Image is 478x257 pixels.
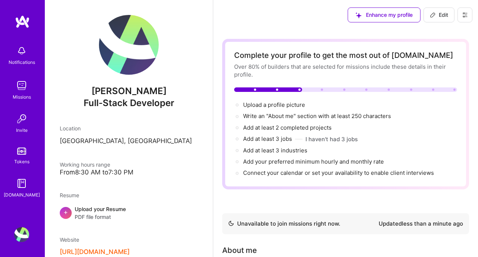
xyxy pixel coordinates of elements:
img: tokens [17,148,26,155]
img: Availability [228,220,234,226]
div: [DOMAIN_NAME] [4,191,40,199]
div: Notifications [9,58,35,66]
span: PDF file format [75,213,126,221]
img: guide book [14,176,29,191]
span: Add at least 3 jobs [243,135,292,142]
span: Connect your calendar or set your availability to enable client interviews [243,169,434,176]
span: Working hours range [60,161,110,168]
img: User Avatar [14,227,29,242]
span: Website [60,236,79,243]
span: Add at least 3 industries [243,147,307,154]
span: [PERSON_NAME] [60,86,198,97]
img: Invite [14,111,29,126]
div: Unavailable to join missions right now. [228,219,340,228]
div: Tokens [14,158,30,165]
img: logo [15,15,30,28]
button: Enhance my profile [348,7,420,22]
div: Upload your Resume [75,205,126,221]
div: Over 80% of builders that are selected for missions include these details in their profile. [234,63,457,78]
div: Location [60,124,198,132]
div: Invite [16,126,28,134]
span: Upload a profile picture [243,101,305,108]
div: Complete your profile to get the most out of [DOMAIN_NAME] [234,51,457,60]
p: [GEOGRAPHIC_DATA], [GEOGRAPHIC_DATA] [60,137,198,146]
button: [URL][DOMAIN_NAME] [60,248,130,256]
button: Edit [423,7,454,22]
div: Updated less than a minute ago [379,219,463,228]
img: bell [14,43,29,58]
img: teamwork [14,78,29,93]
span: Enhance my profile [356,11,413,19]
div: From 8:30 AM to 7:30 PM [60,168,198,176]
div: About me [222,245,257,256]
span: Edit [430,11,448,19]
img: User Avatar [99,15,159,75]
span: Write an "About me" section with at least 250 characters [243,112,392,120]
button: I haven't had 3 jobs [305,135,358,143]
div: Missions [13,93,31,101]
span: Full-Stack Developer [84,97,174,108]
div: +Upload your ResumePDF file format [60,205,198,221]
span: Resume [60,192,79,198]
span: + [63,208,68,216]
i: icon SuggestedTeams [356,12,361,18]
a: User Avatar [12,227,31,242]
span: Add your preferred minimum hourly and monthly rate [243,158,384,165]
span: Add at least 2 completed projects [243,124,332,131]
